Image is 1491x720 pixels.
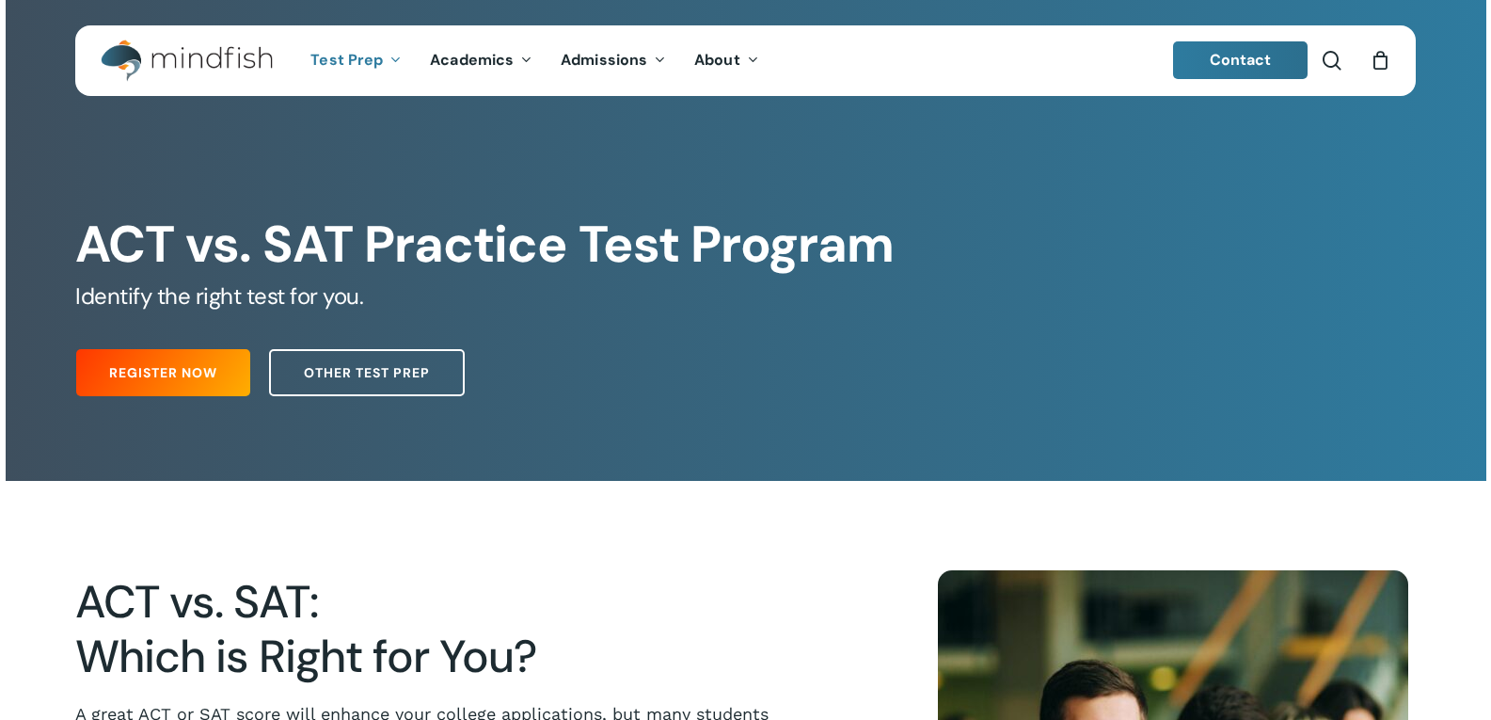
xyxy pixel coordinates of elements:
h5: Identify the right test for you. [75,281,1415,312]
a: Academics [416,53,547,69]
a: Register Now [76,349,250,396]
a: About [680,53,773,69]
a: Other Test Prep [269,349,465,396]
span: Academics [430,50,514,70]
a: Contact [1173,41,1309,79]
h2: ACT vs. SAT: Which is Right for You? [75,575,799,684]
a: Admissions [547,53,680,69]
nav: Main Menu [296,25,772,96]
span: Other Test Prep [304,363,430,382]
span: Test Prep [310,50,383,70]
header: Main Menu [75,25,1416,96]
span: Contact [1210,50,1272,70]
span: Admissions [561,50,647,70]
a: Test Prep [296,53,416,69]
h1: ACT vs. SAT Practice Test Program [75,215,1415,275]
a: Cart [1370,50,1390,71]
span: About [694,50,740,70]
span: Register Now [109,363,217,382]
